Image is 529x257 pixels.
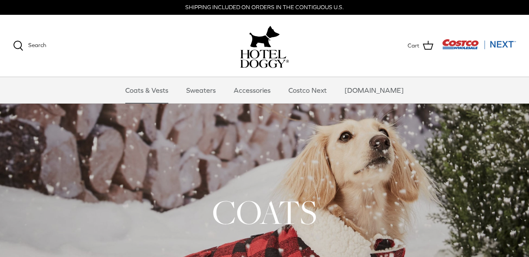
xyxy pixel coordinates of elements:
h1: COATS [13,191,516,233]
a: Coats & Vests [117,77,176,103]
a: Accessories [226,77,278,103]
img: hoteldoggycom [240,50,289,68]
span: Cart [408,41,419,51]
a: Sweaters [178,77,224,103]
a: Cart [408,40,433,51]
a: Costco Next [281,77,335,103]
img: hoteldoggy.com [249,24,280,50]
a: Search [13,41,46,51]
span: Search [28,42,46,48]
a: Visit Costco Next [442,44,516,51]
img: Costco Next [442,39,516,50]
a: [DOMAIN_NAME] [337,77,412,103]
a: hoteldoggy.com hoteldoggycom [240,24,289,68]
